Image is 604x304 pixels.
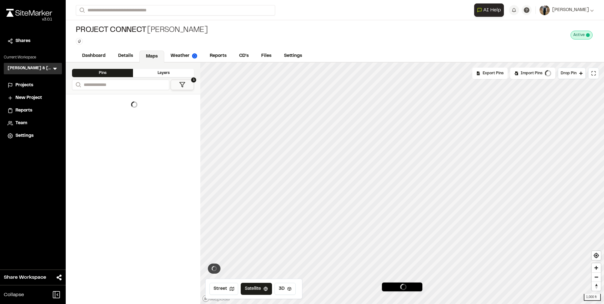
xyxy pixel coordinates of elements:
p: Current Workspace [4,55,62,60]
a: Weather [164,50,203,62]
div: Layers [133,69,194,77]
button: Find my location [592,251,601,260]
img: User [540,5,550,15]
button: Search [76,5,87,15]
a: New Project [8,94,58,101]
img: precipai.png [192,53,197,58]
button: 3D [275,283,296,295]
span: Export Pins [483,70,504,76]
button: Reset bearing to north [592,282,601,291]
span: Reports [15,107,32,114]
a: CD's [233,50,255,62]
span: Active [573,32,585,38]
span: Collapse [4,291,24,299]
span: New Project [15,94,42,101]
a: Details [112,50,139,62]
span: This project is active and counting against your active project count. [586,33,590,37]
button: View weather summary for project [208,264,220,274]
a: Settings [8,132,58,139]
span: Share Workspace [4,274,46,281]
a: Projects [8,82,58,89]
img: rebrand.png [6,9,52,17]
span: Settings [15,132,33,139]
div: 1,000 ft [584,294,601,301]
a: Settings [278,50,308,62]
span: Drop Pin [561,70,577,76]
a: Dashboard [76,50,112,62]
span: Reset bearing to north [592,282,601,291]
span: Team [15,120,27,127]
button: Drop Pin [558,68,586,79]
button: Open AI Assistant [474,3,504,17]
button: Search [72,80,83,90]
span: Projects [15,82,33,89]
div: This project is active and counting against your active project count. [571,31,593,40]
div: Pins [72,69,133,77]
a: Team [8,120,58,127]
h3: [PERSON_NAME] & [PERSON_NAME] [8,65,52,72]
canvas: Map [200,63,604,304]
button: Zoom in [592,263,601,272]
span: Project Connect [76,25,146,35]
a: Maps [139,51,164,63]
span: [PERSON_NAME] [552,7,589,14]
a: Shares [8,38,58,45]
a: Mapbox logo [202,295,230,302]
button: Satellite [241,283,272,295]
div: Import Pins into your project [510,68,555,79]
a: Reports [203,50,233,62]
span: Import Pins [521,70,542,76]
a: Files [255,50,278,62]
div: No pins available to export [472,68,508,79]
div: [PERSON_NAME] [76,25,208,35]
div: Open AI Assistant [474,3,506,17]
button: Edit Tags [76,38,83,45]
div: Oh geez...please don't... [6,17,52,22]
span: AI Help [483,6,501,14]
span: 1 [191,77,196,82]
button: Zoom out [592,272,601,282]
button: [PERSON_NAME] [540,5,594,15]
button: Street [209,283,238,295]
a: Reports [8,107,58,114]
button: 1 [171,80,194,90]
span: Shares [15,38,30,45]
